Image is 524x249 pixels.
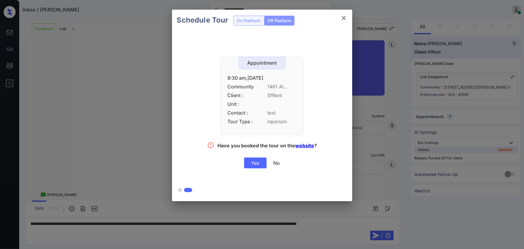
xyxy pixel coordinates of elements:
[338,12,350,24] button: close
[228,84,255,90] span: Community :
[239,60,285,66] div: Appointment
[228,119,255,124] span: Tour Type :
[228,110,255,116] span: Contact :
[228,75,297,81] div: 9:30 am,[DATE]
[268,119,297,124] span: inperson
[172,10,233,31] h2: Schedule Tour
[244,158,267,168] div: Yes
[268,110,297,116] span: text
[217,143,317,150] div: Have you booked the tour on the ?
[268,84,297,90] span: 1461 Al...
[274,160,280,166] div: No
[228,101,255,107] span: Unit :
[295,143,314,149] a: website
[228,93,255,98] span: Client :
[268,93,297,98] span: SfRent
